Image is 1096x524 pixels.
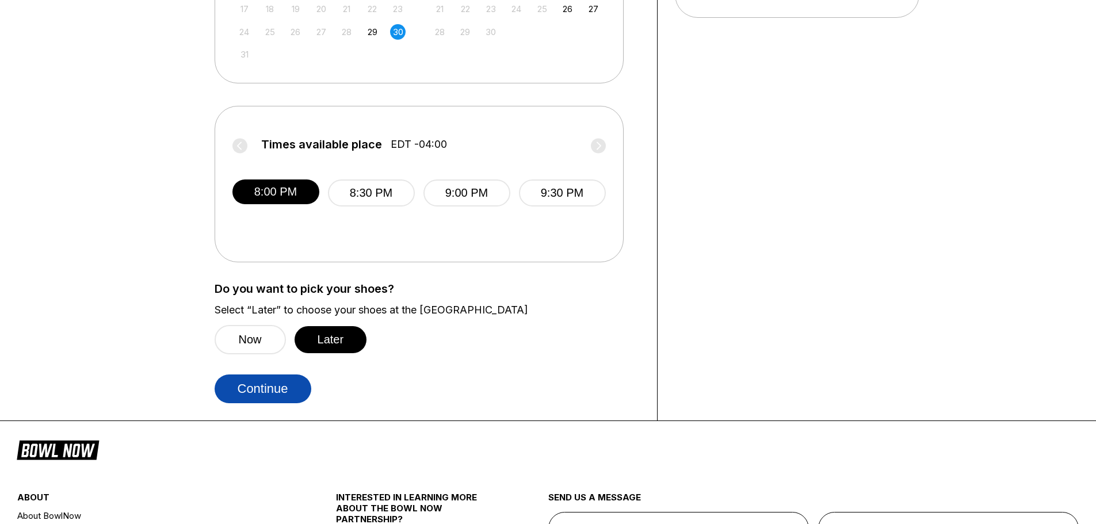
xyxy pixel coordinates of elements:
div: Not available Sunday, August 24th, 2025 [236,24,252,40]
div: send us a message [548,492,1079,512]
div: Not available Monday, August 25th, 2025 [262,24,278,40]
div: Not available Thursday, August 28th, 2025 [339,24,354,40]
div: Choose Friday, August 29th, 2025 [365,24,380,40]
button: Continue [215,374,311,403]
button: Later [295,326,367,353]
div: Not available Thursday, August 21st, 2025 [339,1,354,17]
div: about [17,492,282,508]
div: Not available Monday, August 18th, 2025 [262,1,278,17]
div: Not available Tuesday, September 30th, 2025 [483,24,499,40]
button: Now [215,325,286,354]
span: Times available place [261,138,382,151]
div: Not available Tuesday, August 26th, 2025 [288,24,303,40]
button: 9:00 PM [423,179,510,206]
div: Choose Saturday, August 30th, 2025 [390,24,406,40]
a: About BowlNow [17,508,282,523]
div: Not available Sunday, August 31st, 2025 [236,47,252,62]
div: Not available Wednesday, September 24th, 2025 [509,1,524,17]
div: Not available Tuesday, September 23rd, 2025 [483,1,499,17]
button: 8:30 PM [328,179,415,206]
div: Not available Sunday, August 17th, 2025 [236,1,252,17]
div: Choose Friday, September 26th, 2025 [560,1,575,17]
div: Not available Thursday, September 25th, 2025 [534,1,550,17]
div: Not available Sunday, September 28th, 2025 [432,24,448,40]
div: Not available Wednesday, August 27th, 2025 [314,24,329,40]
div: Choose Saturday, September 27th, 2025 [586,1,601,17]
div: Not available Tuesday, August 19th, 2025 [288,1,303,17]
button: 9:30 PM [519,179,606,206]
div: Not available Wednesday, August 20th, 2025 [314,1,329,17]
label: Do you want to pick your shoes? [215,282,640,295]
label: Select “Later” to choose your shoes at the [GEOGRAPHIC_DATA] [215,304,640,316]
div: Not available Friday, August 22nd, 2025 [365,1,380,17]
div: Not available Monday, September 22nd, 2025 [457,1,473,17]
div: Not available Saturday, August 23rd, 2025 [390,1,406,17]
div: Not available Sunday, September 21st, 2025 [432,1,448,17]
button: 8:00 PM [232,179,319,204]
span: EDT -04:00 [391,138,447,151]
div: Not available Monday, September 29th, 2025 [457,24,473,40]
